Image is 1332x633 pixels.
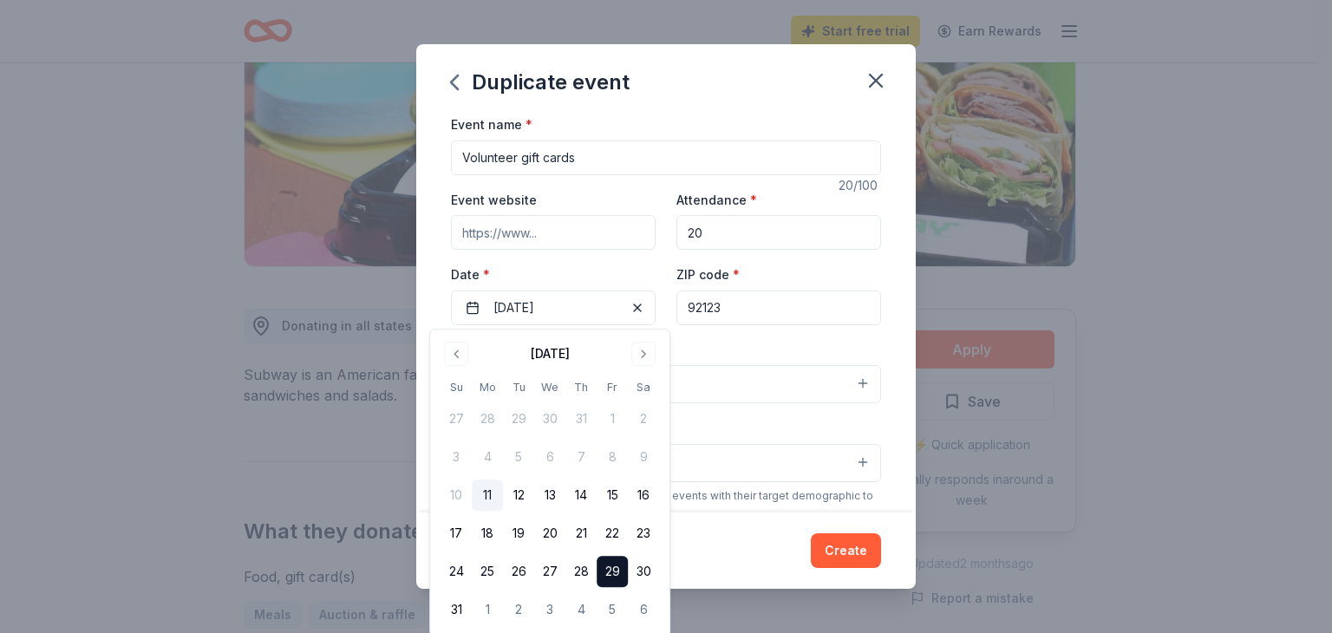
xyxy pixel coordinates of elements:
[676,290,881,325] input: 12345 (U.S. only)
[839,175,881,196] div: 20 /100
[451,192,537,209] label: Event website
[534,594,565,625] button: 3
[628,518,659,549] button: 23
[451,69,630,96] div: Duplicate event
[676,192,757,209] label: Attendance
[597,480,628,511] button: 15
[597,556,628,587] button: 29
[503,594,534,625] button: 2
[597,378,628,396] th: Friday
[565,378,597,396] th: Thursday
[503,556,534,587] button: 26
[597,594,628,625] button: 5
[451,116,532,134] label: Event name
[441,556,472,587] button: 24
[472,556,503,587] button: 25
[565,594,597,625] button: 4
[676,266,740,284] label: ZIP code
[628,594,659,625] button: 6
[503,518,534,549] button: 19
[534,518,565,549] button: 20
[534,480,565,511] button: 13
[628,556,659,587] button: 30
[451,290,656,325] button: [DATE]
[451,266,656,284] label: Date
[631,342,656,366] button: Go to next month
[472,378,503,396] th: Monday
[531,343,570,364] div: [DATE]
[451,140,881,175] input: Spring Fundraiser
[472,594,503,625] button: 1
[444,342,468,366] button: Go to previous month
[451,215,656,250] input: https://www...
[565,556,597,587] button: 28
[441,594,472,625] button: 31
[472,518,503,549] button: 18
[534,556,565,587] button: 27
[503,378,534,396] th: Tuesday
[565,480,597,511] button: 14
[628,480,659,511] button: 16
[628,378,659,396] th: Saturday
[597,518,628,549] button: 22
[503,480,534,511] button: 12
[472,480,503,511] button: 11
[441,378,472,396] th: Sunday
[565,518,597,549] button: 21
[811,533,881,568] button: Create
[534,378,565,396] th: Wednesday
[676,215,881,250] input: 20
[441,518,472,549] button: 17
